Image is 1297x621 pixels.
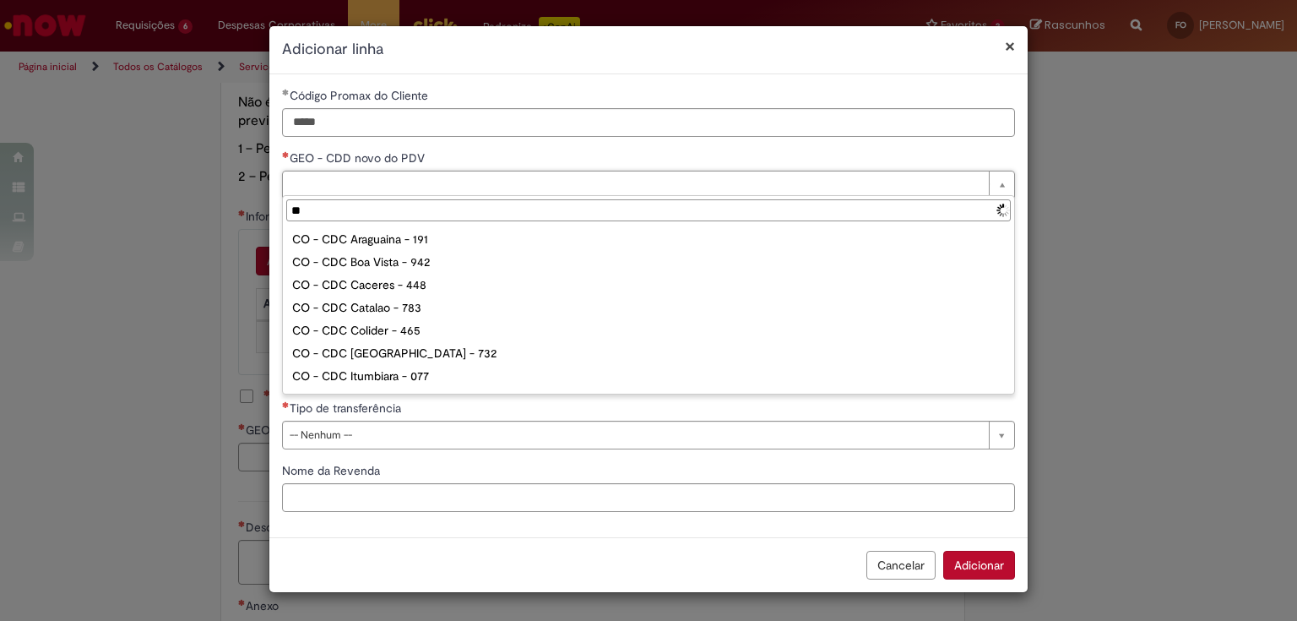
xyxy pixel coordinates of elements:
[286,274,1011,297] div: CO - CDC Caceres - 448
[286,251,1011,274] div: CO - CDC Boa Vista - 942
[286,342,1011,365] div: CO - CDC [GEOGRAPHIC_DATA] - 732
[286,388,1011,411] div: CO - CDC Rio Branco - 572
[286,319,1011,342] div: CO - CDC Colider - 465
[286,228,1011,251] div: CO - CDC Araguaina - 191
[283,225,1014,394] ul: GEO - CDD novo do PDV
[286,297,1011,319] div: CO - CDC Catalao - 783
[286,365,1011,388] div: CO - CDC Itumbiara - 077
